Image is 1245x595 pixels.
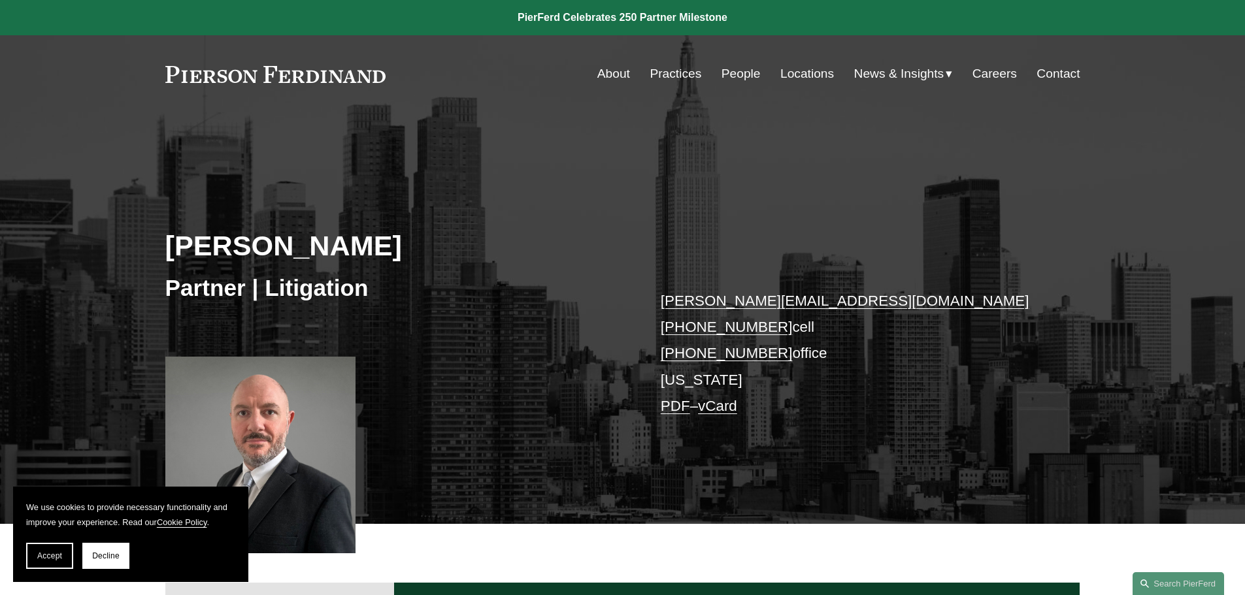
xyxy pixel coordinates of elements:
[26,543,73,569] button: Accept
[854,63,944,86] span: News & Insights
[698,398,737,414] a: vCard
[13,487,248,582] section: Cookie banner
[854,61,953,86] a: folder dropdown
[661,319,793,335] a: [PHONE_NUMBER]
[661,398,690,414] a: PDF
[37,551,62,560] span: Accept
[1037,61,1080,86] a: Contact
[972,61,1017,86] a: Careers
[82,543,129,569] button: Decline
[661,293,1029,309] a: [PERSON_NAME][EMAIL_ADDRESS][DOMAIN_NAME]
[92,551,120,560] span: Decline
[597,61,630,86] a: About
[661,288,1042,420] p: cell office [US_STATE] –
[157,517,207,527] a: Cookie Policy
[650,61,701,86] a: Practices
[722,61,761,86] a: People
[780,61,834,86] a: Locations
[1133,572,1224,595] a: Search this site
[26,500,235,530] p: We use cookies to provide necessary functionality and improve your experience. Read our .
[661,345,793,361] a: [PHONE_NUMBER]
[165,274,623,302] h3: Partner | Litigation
[165,229,623,263] h2: [PERSON_NAME]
